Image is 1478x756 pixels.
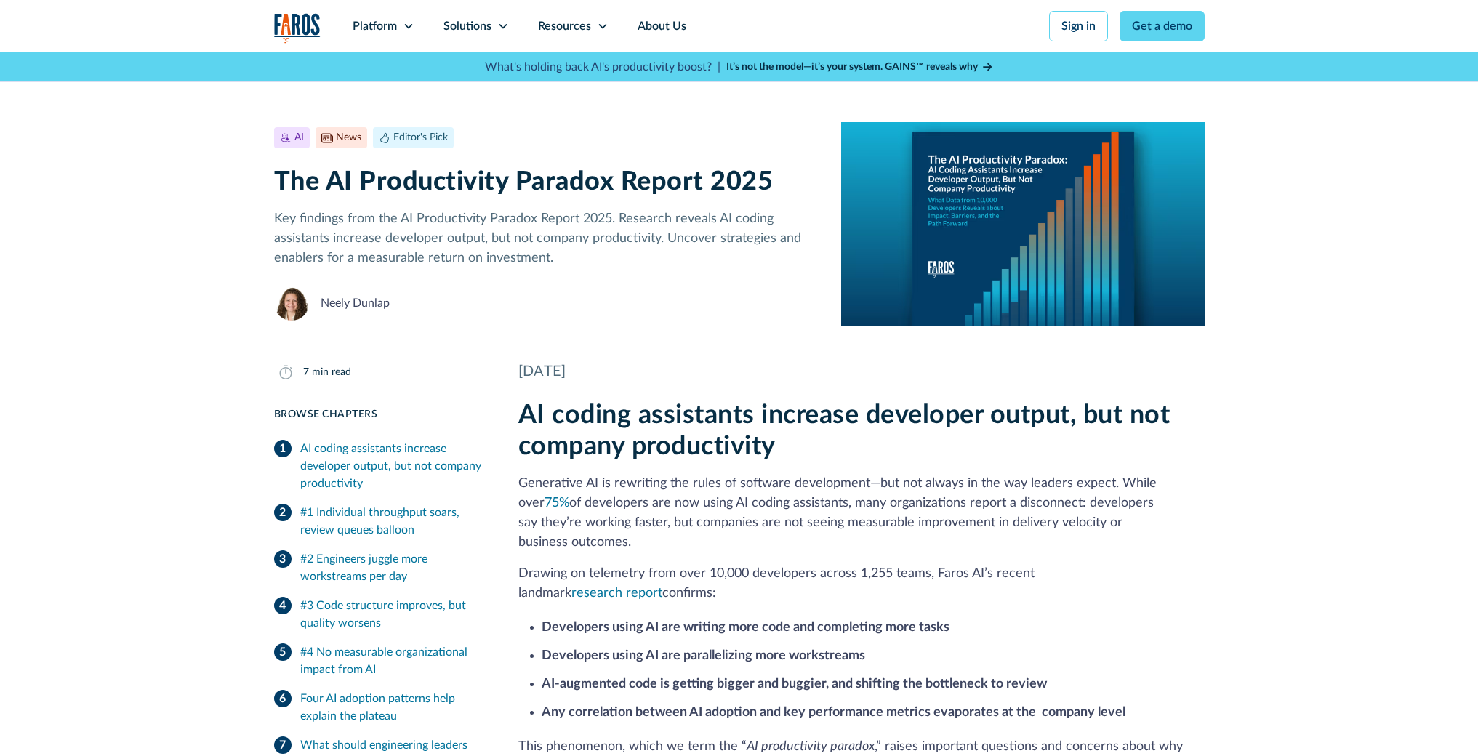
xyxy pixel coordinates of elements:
[542,621,949,634] strong: Developers using AI are writing more code and completing more tasks
[545,496,569,510] a: 75%
[726,62,978,72] strong: It’s not the model—it’s your system. GAINS™ reveals why
[518,361,1205,382] div: [DATE]
[300,643,483,678] div: #4 No measurable organizational impact from AI
[393,130,448,145] div: Editor's Pick
[274,209,819,268] p: Key findings from the AI Productivity Paradox Report 2025. Research reveals AI coding assistants ...
[485,58,720,76] p: What's holding back AI's productivity boost? |
[538,17,591,35] div: Resources
[443,17,491,35] div: Solutions
[274,591,483,638] a: #3 Code structure improves, but quality worsens
[542,649,865,662] strong: Developers using AI are parallelizing more workstreams
[274,684,483,731] a: Four AI adoption patterns help explain the plateau
[274,544,483,591] a: #2 Engineers juggle more workstreams per day
[274,498,483,544] a: #1 Individual throughput soars, review queues balloon
[747,740,875,753] em: AI productivity paradox
[274,407,483,422] div: Browse Chapters
[300,690,483,725] div: Four AI adoption patterns help explain the plateau
[300,440,483,492] div: AI coding assistants increase developer output, but not company productivity
[300,550,483,585] div: #2 Engineers juggle more workstreams per day
[353,17,397,35] div: Platform
[336,130,361,145] div: News
[321,294,390,312] div: Neely Dunlap
[571,587,662,600] a: research report
[1049,11,1108,41] a: Sign in
[1120,11,1205,41] a: Get a demo
[518,564,1205,603] p: Drawing on telemetry from over 10,000 developers across 1,255 teams, Faros AI’s recent landmark c...
[274,13,321,43] img: Logo of the analytics and reporting company Faros.
[542,706,1125,719] strong: Any correlation between AI adoption and key performance metrics evaporates at the company level
[726,60,994,75] a: It’s not the model—it’s your system. GAINS™ reveals why
[274,638,483,684] a: #4 No measurable organizational impact from AI
[542,677,1047,691] strong: AI-augmented code is getting bigger and buggier, and shifting the bottleneck to review
[312,365,351,380] div: min read
[274,434,483,498] a: AI coding assistants increase developer output, but not company productivity
[294,130,304,145] div: AI
[274,286,309,321] img: Neely Dunlap
[274,13,321,43] a: home
[300,597,483,632] div: #3 Code structure improves, but quality worsens
[303,365,309,380] div: 7
[518,474,1205,552] p: Generative AI is rewriting the rules of software development—but not always in the way leaders ex...
[841,122,1204,326] img: A report cover on a blue background. The cover reads:The AI Productivity Paradox: AI Coding Assis...
[274,166,819,198] h1: The AI Productivity Paradox Report 2025
[300,504,483,539] div: #1 Individual throughput soars, review queues balloon
[518,400,1205,462] h2: AI coding assistants increase developer output, but not company productivity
